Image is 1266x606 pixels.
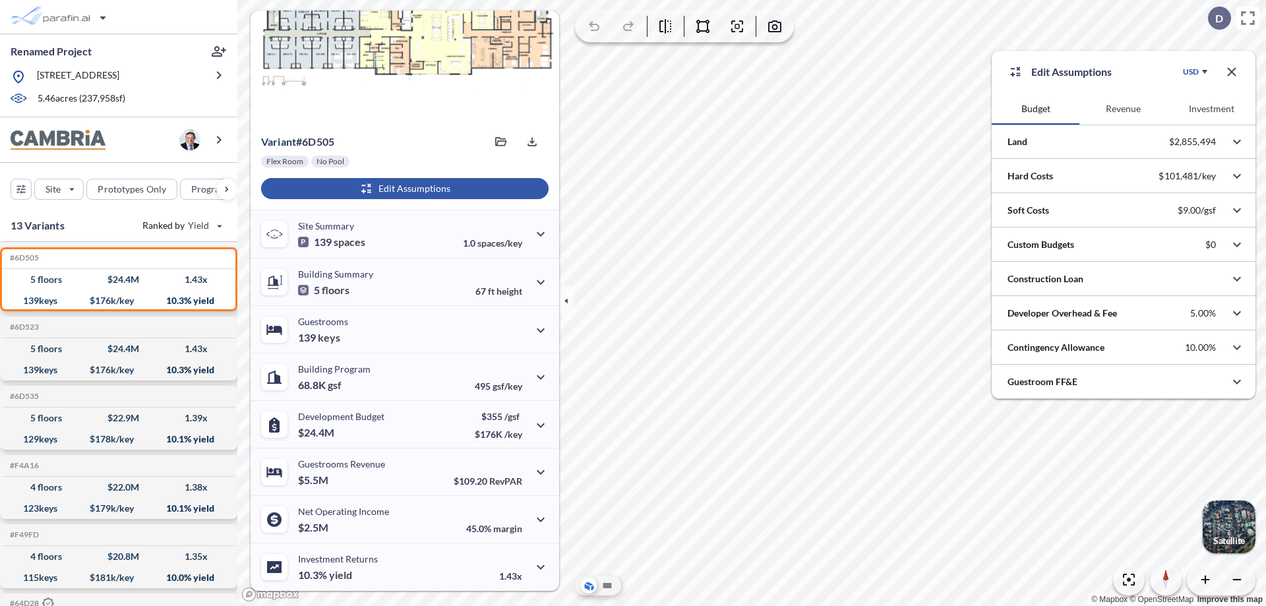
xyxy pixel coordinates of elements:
p: Construction Loan [1008,272,1083,286]
button: Edit Assumptions [261,178,549,199]
button: Prototypes Only [86,179,177,200]
p: D [1215,13,1223,24]
span: gsf [328,379,342,392]
p: Renamed Project [11,44,92,59]
span: keys [318,331,340,344]
span: /gsf [504,411,520,422]
button: Revenue [1079,93,1167,125]
p: Satellite [1213,535,1245,546]
h5: Click to copy the code [7,253,39,262]
span: floors [322,284,349,297]
span: spaces [334,235,365,249]
p: Edit Assumptions [1031,64,1112,80]
button: Site [34,179,84,200]
h5: Click to copy the code [7,392,39,401]
p: Guestrooms [298,316,348,327]
p: Development Budget [298,411,384,422]
p: Soft Costs [1008,204,1049,217]
span: spaces/key [477,237,522,249]
button: Aerial View [581,578,597,593]
p: No Pool [316,156,344,167]
p: $2.5M [298,521,330,534]
h5: Click to copy the code [7,530,39,539]
p: 495 [475,380,522,392]
p: Developer Overhead & Fee [1008,307,1117,320]
p: Prototypes Only [98,183,166,196]
span: Variant [261,135,296,148]
h5: Click to copy the code [7,322,39,332]
button: Ranked by Yield [132,215,231,236]
a: OpenStreetMap [1130,595,1193,604]
h5: Click to copy the code [7,461,39,470]
p: Net Operating Income [298,506,389,517]
p: 68.8K [298,379,342,392]
a: Mapbox [1091,595,1128,604]
button: Switcher ImageSatellite [1203,500,1255,553]
p: Investment Returns [298,553,378,564]
p: 139 [298,235,365,249]
p: $101,481/key [1159,170,1216,182]
span: gsf/key [493,380,522,392]
p: Contingency Allowance [1008,341,1104,354]
p: 10.00% [1185,342,1216,353]
p: 1.0 [463,237,522,249]
p: 67 [475,286,522,297]
span: /key [504,429,522,440]
img: BrandImage [11,130,105,150]
p: Building Program [298,363,371,375]
p: $0 [1205,239,1216,251]
p: Guestroom FF&E [1008,375,1077,388]
span: yield [329,568,352,582]
p: $24.4M [298,426,336,439]
button: Investment [1168,93,1255,125]
p: 45.0% [466,523,522,534]
p: $5.5M [298,473,330,487]
p: $9.00/gsf [1178,204,1216,216]
p: Building Summary [298,268,373,280]
p: 5 [298,284,349,297]
button: Program [180,179,251,200]
p: Custom Budgets [1008,238,1074,251]
p: 139 [298,331,340,344]
button: Site Plan [599,578,615,593]
button: Budget [992,93,1079,125]
p: Land [1008,135,1027,148]
span: RevPAR [489,475,522,487]
span: margin [493,523,522,534]
p: $2,855,494 [1169,136,1216,148]
p: # 6d505 [261,135,334,148]
p: [STREET_ADDRESS] [37,69,119,85]
p: 13 Variants [11,218,65,233]
p: $109.20 [454,475,522,487]
p: Program [191,183,228,196]
p: 1.43x [499,570,522,582]
p: Site [45,183,61,196]
p: 5.00% [1190,307,1216,319]
p: $176K [475,429,522,440]
p: Flex Room [266,156,303,167]
p: 5.46 acres ( 237,958 sf) [38,92,125,106]
span: ft [488,286,495,297]
div: USD [1183,67,1199,77]
span: height [497,286,522,297]
a: Mapbox homepage [241,587,299,602]
p: Guestrooms Revenue [298,458,385,470]
a: Improve this map [1197,595,1263,604]
img: Switcher Image [1203,500,1255,553]
p: $355 [475,411,522,422]
p: 10.3% [298,568,352,582]
span: Yield [188,219,210,232]
img: user logo [179,129,200,150]
p: Hard Costs [1008,169,1053,183]
p: Site Summary [298,220,354,231]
